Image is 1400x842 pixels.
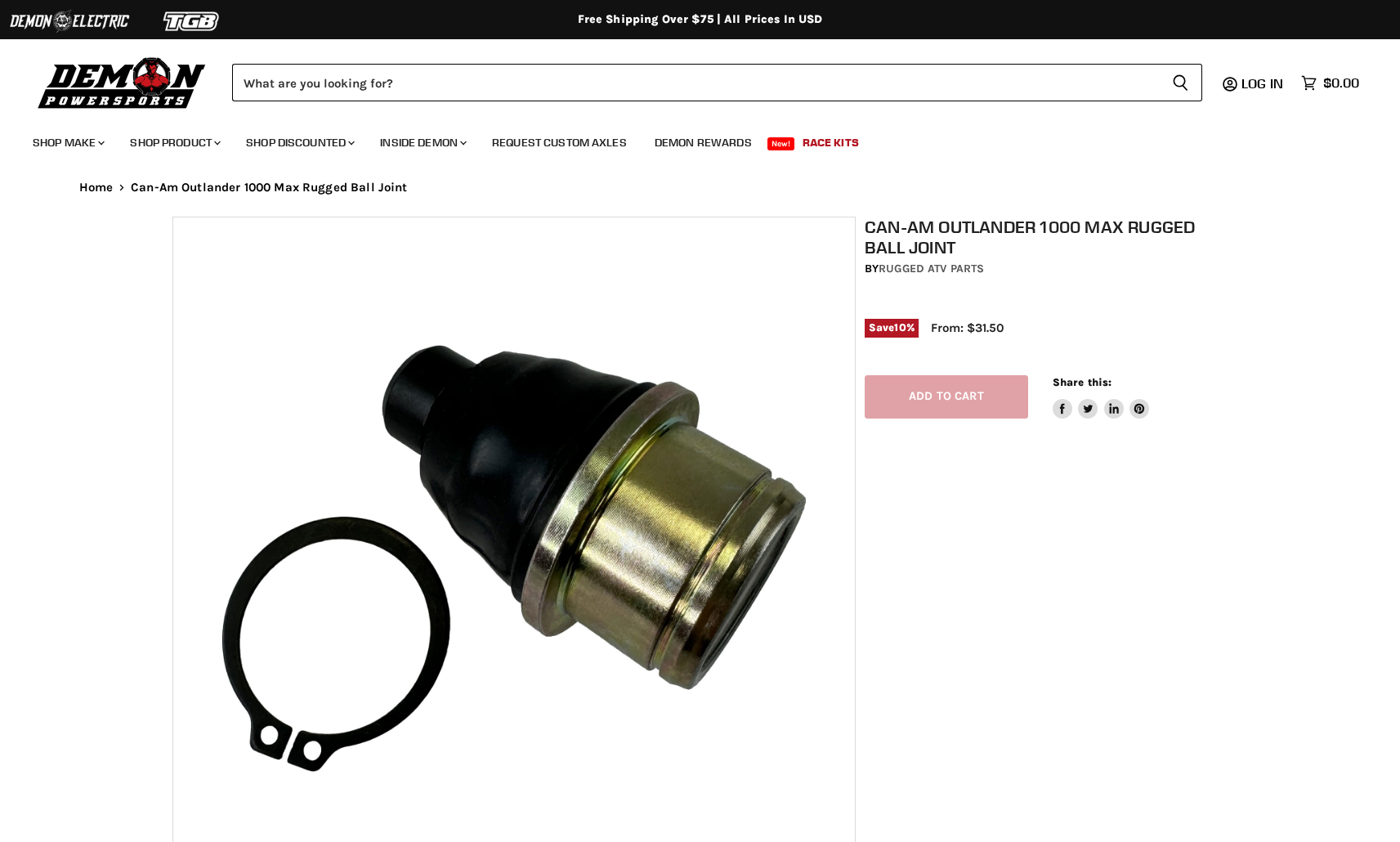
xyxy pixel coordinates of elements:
[232,64,1159,101] input: Search
[1159,64,1202,101] button: Search
[790,126,871,159] a: Race Kits
[1053,376,1112,388] span: Share this:
[480,126,639,159] a: Request Custom Axles
[20,119,1355,159] ul: Main menu
[931,320,1004,335] span: From: $31.50
[79,181,114,195] a: Home
[1293,71,1367,95] a: $0.00
[47,181,1354,195] nav: Breadcrumbs
[865,319,919,337] span: Save %
[879,262,984,275] a: Rugged ATV Parts
[47,12,1354,27] div: Free Shipping Over $75 | All Prices In USD
[1323,75,1359,91] span: $0.00
[894,321,906,334] span: 10
[865,217,1237,258] h1: Can-Am Outlander 1000 Max Rugged Ball Joint
[33,53,212,111] img: Demon Powersports
[1241,75,1283,92] span: Log in
[234,126,365,159] a: Shop Discounted
[131,6,253,37] img: TGB Logo 2
[767,137,795,150] span: New!
[118,126,230,159] a: Shop Product
[20,126,114,159] a: Shop Make
[131,181,407,195] span: Can-Am Outlander 1000 Max Rugged Ball Joint
[8,6,131,37] img: Demon Electric Logo 2
[642,126,764,159] a: Demon Rewards
[865,260,1237,278] div: by
[1234,76,1293,91] a: Log in
[368,126,476,159] a: Inside Demon
[1053,375,1150,419] aside: Share this:
[232,64,1202,101] form: Product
